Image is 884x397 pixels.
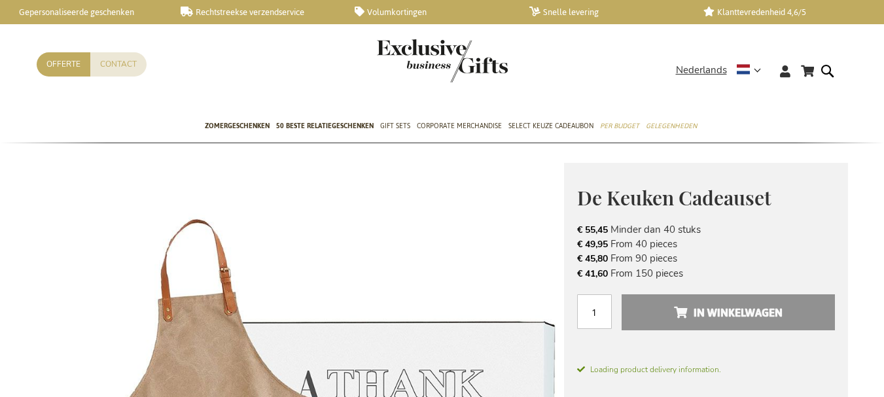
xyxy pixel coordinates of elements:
span: Zomergeschenken [205,119,270,133]
span: € 41,60 [577,268,608,280]
span: De Keuken Cadeauset [577,184,771,211]
span: Gelegenheden [646,119,697,133]
a: Klanttevredenheid 4,6/5 [703,7,857,18]
a: Offerte [37,52,90,77]
a: Select Keuze Cadeaubon [508,111,593,143]
img: Exclusive Business gifts logo [377,39,508,82]
li: Minder dan 40 stuks [577,222,835,237]
a: Volumkortingen [355,7,508,18]
span: € 49,95 [577,238,608,250]
a: Per Budget [600,111,639,143]
li: From 40 pieces [577,237,835,251]
span: Nederlands [676,63,727,78]
a: Corporate Merchandise [417,111,502,143]
input: Aantal [577,294,612,329]
a: Gepersonaliseerde geschenken [7,7,160,18]
a: Rechtstreekse verzendservice [181,7,334,18]
a: Contact [90,52,147,77]
span: € 55,45 [577,224,608,236]
a: Gelegenheden [646,111,697,143]
li: From 150 pieces [577,266,835,281]
li: From 90 pieces [577,251,835,266]
span: 50 beste relatiegeschenken [276,119,374,133]
span: Gift Sets [380,119,410,133]
a: store logo [377,39,442,82]
span: Loading product delivery information. [577,364,835,375]
a: Gift Sets [380,111,410,143]
a: Snelle levering [529,7,682,18]
a: 50 beste relatiegeschenken [276,111,374,143]
span: € 45,80 [577,252,608,265]
span: Select Keuze Cadeaubon [508,119,593,133]
span: Corporate Merchandise [417,119,502,133]
a: Zomergeschenken [205,111,270,143]
span: Per Budget [600,119,639,133]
